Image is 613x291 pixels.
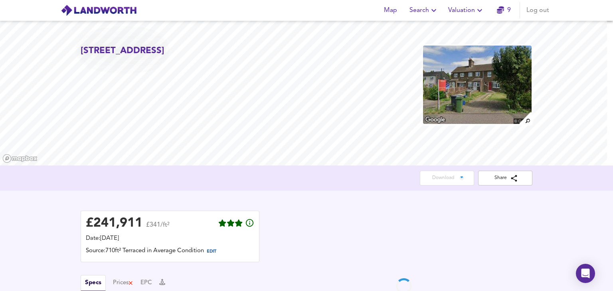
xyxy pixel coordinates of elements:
span: Log out [526,5,549,16]
div: Open Intercom Messenger [576,264,595,283]
button: Prices [113,279,133,287]
span: EDIT [207,249,216,254]
img: search [518,111,532,125]
button: Log out [523,2,552,18]
button: Map [378,2,403,18]
span: Share [484,174,526,182]
button: Share [478,171,532,185]
button: 9 [491,2,516,18]
span: £341/ft² [146,222,170,233]
div: Date: [DATE] [86,234,254,243]
div: Source: 710ft² Terraced in Average Condition [86,247,254,257]
button: EPC [140,279,152,287]
span: Map [381,5,400,16]
span: Valuation [448,5,484,16]
img: property [422,45,532,125]
button: Search [406,2,442,18]
a: 9 [497,5,511,16]
button: Valuation [445,2,488,18]
a: Mapbox homepage [2,154,38,163]
div: £ 241,911 [86,217,142,229]
img: logo [61,4,137,16]
h2: [STREET_ADDRESS] [81,45,164,57]
span: Search [409,5,439,16]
